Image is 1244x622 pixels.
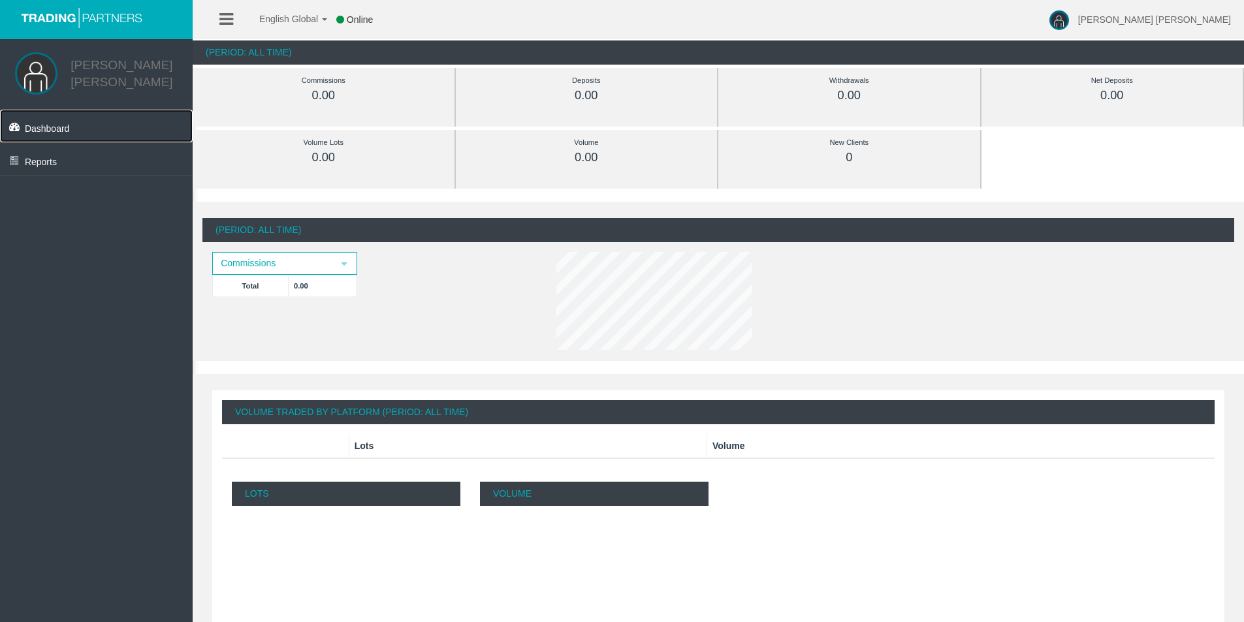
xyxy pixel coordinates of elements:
[222,150,425,165] div: 0.00
[349,434,707,458] th: Lots
[16,7,147,28] img: logo.svg
[193,40,1244,65] div: (Period: All Time)
[25,157,57,167] span: Reports
[1049,10,1069,30] img: user-image
[1078,14,1231,25] span: [PERSON_NAME] [PERSON_NAME]
[485,150,688,165] div: 0.00
[485,135,688,150] div: Volume
[707,434,1215,458] th: Volume
[232,482,460,506] p: Lots
[485,73,688,88] div: Deposits
[748,88,951,103] div: 0.00
[748,73,951,88] div: Withdrawals
[202,218,1234,242] div: (Period: All Time)
[339,258,349,269] span: select
[748,150,951,165] div: 0
[242,14,318,24] span: English Global
[25,123,70,134] span: Dashboard
[222,73,425,88] div: Commissions
[71,58,172,89] a: [PERSON_NAME] [PERSON_NAME]
[347,14,373,25] span: Online
[485,88,688,103] div: 0.00
[748,135,951,150] div: New Clients
[222,88,425,103] div: 0.00
[222,135,425,150] div: Volume Lots
[289,275,357,296] td: 0.00
[213,275,289,296] td: Total
[1011,73,1214,88] div: Net Deposits
[1011,88,1214,103] div: 0.00
[222,400,1215,424] div: Volume Traded By Platform (Period: All Time)
[480,482,709,506] p: Volume
[214,253,332,273] span: Commissions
